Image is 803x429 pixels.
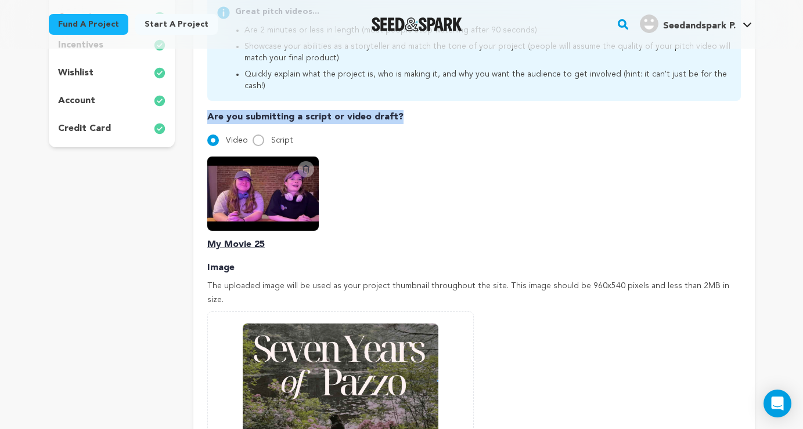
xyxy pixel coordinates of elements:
img: Seed&Spark Logo Dark Mode [372,17,463,31]
p: The uploaded image will be used as your project thumbnail throughout the site. This image should ... [207,279,740,307]
span: Seedandspark P.'s Profile [638,12,754,37]
button: credit card [49,119,175,138]
span: Seedandspark P. [663,21,736,31]
span: Script [271,136,293,144]
p: Image [207,261,740,275]
a: Start a project [135,14,218,35]
img: check-circle-full.svg [154,94,165,108]
a: Seed&Spark Homepage [372,17,463,31]
a: Seedandspark P.'s Profile [638,12,754,33]
img: user.png [640,14,658,33]
img: check-circle-full.svg [154,122,165,136]
button: wishlist [49,64,175,82]
p: account [58,94,95,108]
li: Showcase your abilities as a storyteller and match the tone of your project (people will assume t... [244,41,731,64]
a: Fund a project [49,14,128,35]
li: Quickly explain what the project is, who is making it, and why you want the audience to get invol... [244,68,731,92]
img: check-circle-full.svg [154,66,165,80]
div: Open Intercom Messenger [764,390,791,417]
p: Are you submitting a script or video draft? [207,110,740,124]
p: credit card [58,122,111,136]
button: account [49,92,175,110]
div: Seedandspark P.'s Profile [640,14,736,33]
p: wishlist [58,66,93,80]
p: My Movie 25 [207,238,740,252]
span: Video [226,136,248,144]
